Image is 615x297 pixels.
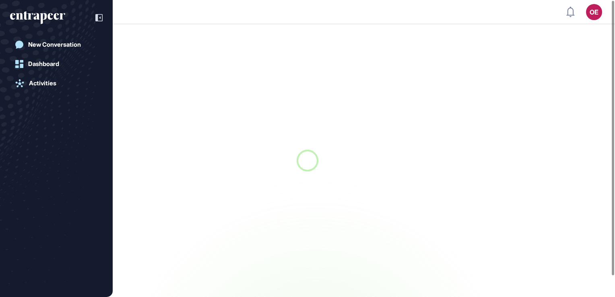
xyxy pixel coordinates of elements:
[10,11,65,24] div: entrapeer-logo
[28,60,59,68] div: Dashboard
[29,80,56,87] div: Activities
[10,75,103,91] a: Activities
[28,41,81,48] div: New Conversation
[10,56,103,72] a: Dashboard
[586,4,602,20] button: OE
[10,37,103,53] a: New Conversation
